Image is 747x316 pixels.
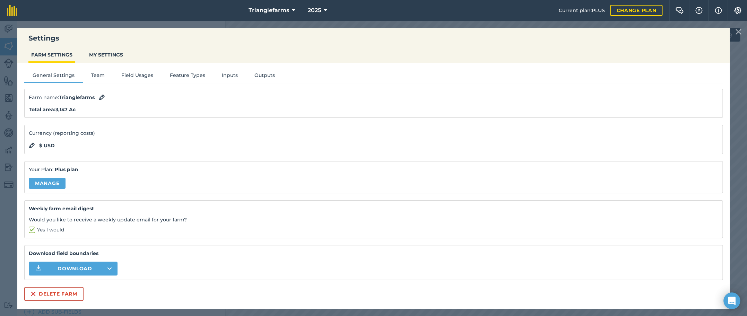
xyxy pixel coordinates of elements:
[59,94,95,100] strong: Trianglefarms
[29,141,35,150] img: svg+xml;base64,PHN2ZyB4bWxucz0iaHR0cDovL3d3dy53My5vcmcvMjAwMC9zdmciIHdpZHRoPSIxOCIgaGVpZ2h0PSIyNC...
[558,7,605,14] span: Current plan : PLUS
[7,5,17,16] img: fieldmargin Logo
[29,205,718,212] h4: Weekly farm email digest
[17,33,730,43] h3: Settings
[55,166,78,173] strong: Plus plan
[715,6,722,15] img: svg+xml;base64,PHN2ZyB4bWxucz0iaHR0cDovL3d3dy53My5vcmcvMjAwMC9zdmciIHdpZHRoPSIxNyIgaGVpZ2h0PSIxNy...
[695,7,703,14] img: A question mark icon
[58,265,92,272] span: Download
[162,71,214,82] button: Feature Types
[308,6,321,15] span: 2025
[29,166,718,173] p: Your Plan:
[39,142,55,149] strong: $ USD
[246,71,283,82] button: Outputs
[29,178,66,189] a: Manage
[83,71,113,82] button: Team
[113,71,162,82] button: Field Usages
[214,71,246,82] button: Inputs
[29,216,718,223] p: Would you like to receive a weekly update email for your farm?
[29,94,95,101] span: Farm name :
[28,48,75,61] button: FARM SETTINGS
[29,106,76,113] strong: Total area : 3,147 Ac
[29,226,718,234] label: Yes I would
[99,93,105,102] img: svg+xml;base64,PHN2ZyB4bWxucz0iaHR0cDovL3d3dy53My5vcmcvMjAwMC9zdmciIHdpZHRoPSIxOCIgaGVpZ2h0PSIyNC...
[675,7,684,14] img: Two speech bubbles overlapping with the left bubble in the forefront
[86,48,126,61] button: MY SETTINGS
[29,249,718,257] strong: Download field boundaries
[31,290,36,298] img: svg+xml;base64,PHN2ZyB4bWxucz0iaHR0cDovL3d3dy53My5vcmcvMjAwMC9zdmciIHdpZHRoPSIxNiIgaGVpZ2h0PSIyNC...
[29,129,718,137] p: Currency (reporting costs)
[249,6,289,15] span: Trianglefarms
[610,5,662,16] a: Change plan
[733,7,742,14] img: A cog icon
[24,287,84,301] button: Delete farm
[723,292,740,309] div: Open Intercom Messenger
[24,71,83,82] button: General Settings
[29,262,118,275] button: Download
[735,28,741,36] img: svg+xml;base64,PHN2ZyB4bWxucz0iaHR0cDovL3d3dy53My5vcmcvMjAwMC9zdmciIHdpZHRoPSIyMiIgaGVpZ2h0PSIzMC...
